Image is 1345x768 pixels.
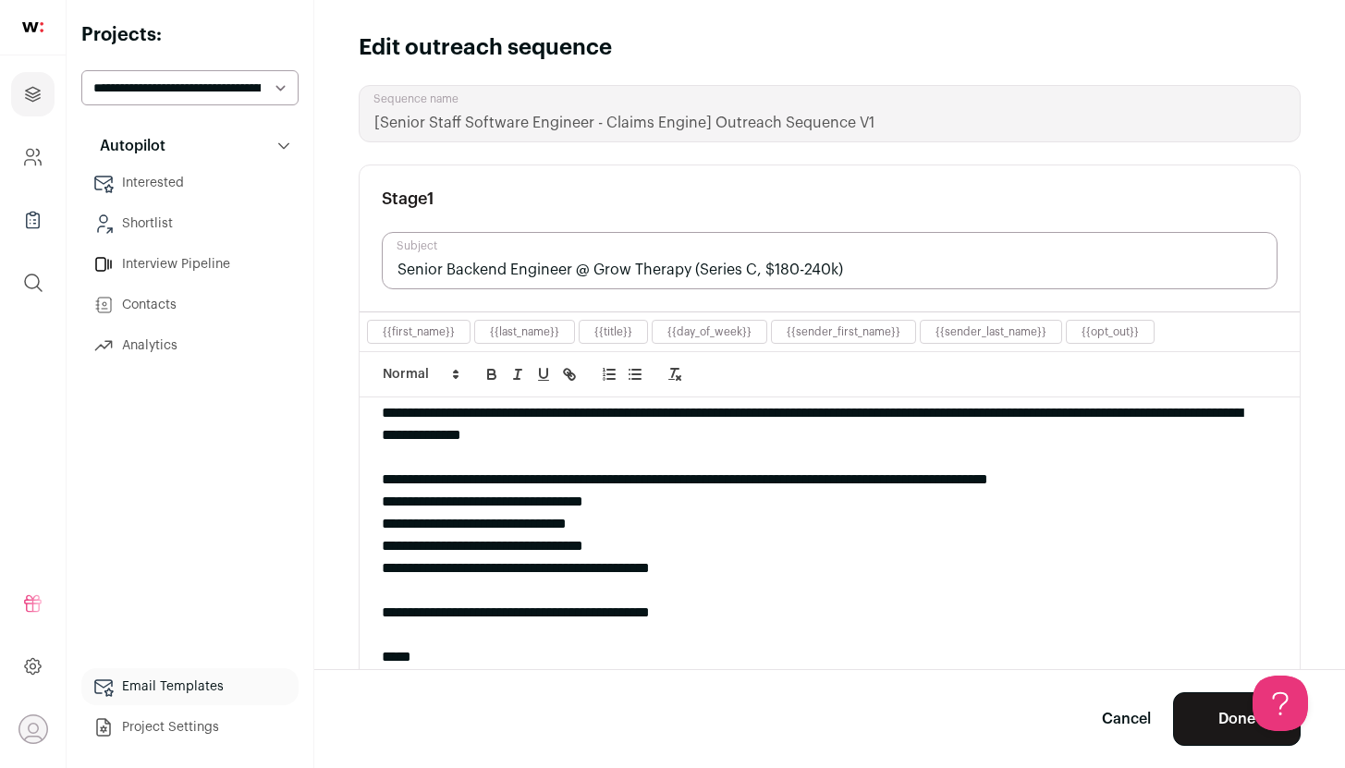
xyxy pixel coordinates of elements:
[81,205,299,242] a: Shortlist
[81,128,299,165] button: Autopilot
[667,324,752,339] button: {{day_of_week}}
[490,324,559,339] button: {{last_name}}
[427,190,434,207] span: 1
[81,709,299,746] a: Project Settings
[81,22,299,48] h2: Projects:
[1102,708,1151,730] a: Cancel
[359,33,612,63] h1: Edit outreach sequence
[1253,676,1308,731] iframe: Help Scout Beacon - Open
[382,188,434,210] h3: Stage
[89,135,165,157] p: Autopilot
[11,135,55,179] a: Company and ATS Settings
[18,714,48,744] button: Open dropdown
[787,324,900,339] button: {{sender_first_name}}
[383,324,455,339] button: {{first_name}}
[359,85,1301,142] input: Sequence name
[935,324,1046,339] button: {{sender_last_name}}
[81,246,299,283] a: Interview Pipeline
[1082,324,1139,339] button: {{opt_out}}
[22,22,43,32] img: wellfound-shorthand-0d5821cbd27db2630d0214b213865d53afaa358527fdda9d0ea32b1df1b89c2c.svg
[81,327,299,364] a: Analytics
[81,165,299,201] a: Interested
[81,668,299,705] a: Email Templates
[11,198,55,242] a: Company Lists
[11,72,55,116] a: Projects
[81,286,299,323] a: Contacts
[382,232,1278,289] input: Subject
[1173,692,1301,746] button: Done
[594,324,632,339] button: {{title}}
